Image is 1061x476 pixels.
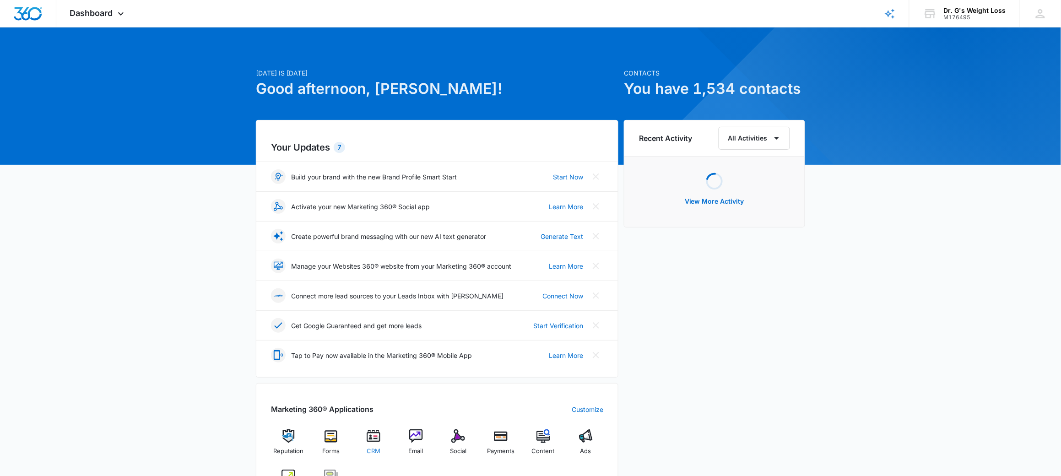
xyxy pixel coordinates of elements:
[291,172,457,182] p: Build your brand with the new Brand Profile Smart Start
[944,14,1006,21] div: account id
[367,447,380,456] span: CRM
[322,447,340,456] span: Forms
[624,68,805,78] p: Contacts
[944,7,1006,14] div: account name
[483,429,519,462] a: Payments
[549,261,583,271] a: Learn More
[541,232,583,241] a: Generate Text
[291,261,511,271] p: Manage your Websites 360® website from your Marketing 360® account
[580,447,591,456] span: Ads
[291,232,486,241] p: Create powerful brand messaging with our new AI text generator
[589,348,603,362] button: Close
[624,78,805,100] h1: You have 1,534 contacts
[314,429,349,462] a: Forms
[549,351,583,360] a: Learn More
[398,429,433,462] a: Email
[549,202,583,211] a: Learn More
[589,288,603,303] button: Close
[409,447,423,456] span: Email
[291,202,430,211] p: Activate your new Marketing 360® Social app
[273,447,303,456] span: Reputation
[533,321,583,330] a: Start Verification
[572,405,603,414] a: Customize
[589,318,603,333] button: Close
[487,447,514,456] span: Payments
[568,429,603,462] a: Ads
[291,351,472,360] p: Tap to Pay now available in the Marketing 360® Mobile App
[639,133,692,144] h6: Recent Activity
[356,429,391,462] a: CRM
[291,321,422,330] p: Get Google Guaranteed and get more leads
[291,291,503,301] p: Connect more lead sources to your Leads Inbox with [PERSON_NAME]
[719,127,790,150] button: All Activities
[256,68,618,78] p: [DATE] is [DATE]
[589,229,603,243] button: Close
[676,190,753,212] button: View More Activity
[271,404,374,415] h2: Marketing 360® Applications
[542,291,583,301] a: Connect Now
[441,429,476,462] a: Social
[450,447,466,456] span: Social
[589,169,603,184] button: Close
[553,172,583,182] a: Start Now
[589,259,603,273] button: Close
[334,142,345,153] div: 7
[70,8,113,18] span: Dashboard
[532,447,555,456] span: Content
[256,78,618,100] h1: Good afternoon, [PERSON_NAME]!
[271,429,306,462] a: Reputation
[526,429,561,462] a: Content
[271,141,603,154] h2: Your Updates
[589,199,603,214] button: Close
